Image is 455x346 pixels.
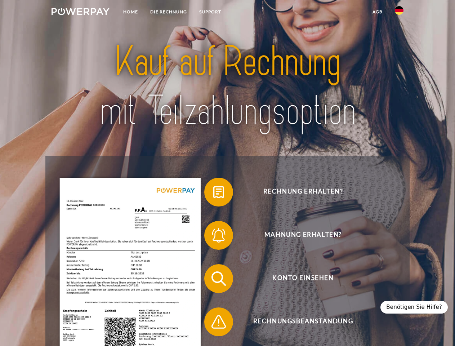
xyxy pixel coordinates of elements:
img: title-powerpay_de.svg [69,35,386,138]
span: Rechnungsbeanstandung [215,307,391,336]
div: Benötigen Sie Hilfe? [380,301,448,314]
img: qb_search.svg [210,270,228,288]
span: Rechnung erhalten? [215,178,391,207]
button: Rechnung erhalten? [204,178,392,207]
button: Mahnung erhalten? [204,221,392,250]
a: agb [366,5,389,18]
span: Mahnung erhalten? [215,221,391,250]
button: Rechnungsbeanstandung [204,307,392,336]
img: de [395,6,403,15]
a: DIE RECHNUNG [144,5,193,18]
a: SUPPORT [193,5,227,18]
span: Konto einsehen [215,264,391,293]
button: Konto einsehen [204,264,392,293]
img: qb_warning.svg [210,313,228,331]
a: Home [117,5,144,18]
img: logo-powerpay-white.svg [52,8,110,15]
img: qb_bell.svg [210,226,228,244]
img: qb_bill.svg [210,183,228,201]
